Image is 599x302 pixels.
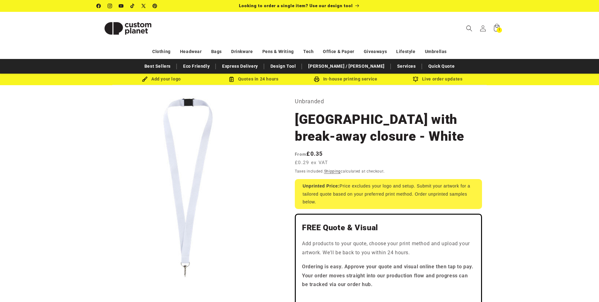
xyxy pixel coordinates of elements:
a: Bags [211,46,222,57]
a: Quick Quote [425,61,458,72]
a: [PERSON_NAME] / [PERSON_NAME] [305,61,387,72]
a: Shipping [324,169,341,173]
div: In-house printing service [299,75,392,83]
span: £0.29 ex VAT [295,159,328,166]
strong: £0.35 [295,150,323,157]
strong: Unprinted Price: [303,183,340,188]
span: Looking to order a single item? Use our design tool [239,3,353,8]
a: Headwear [180,46,202,57]
h2: FREE Quote & Visual [302,223,475,233]
a: Services [394,61,419,72]
div: Taxes included. calculated at checkout. [295,168,482,174]
a: Custom Planet [95,12,162,45]
img: In-house printing [314,76,319,82]
strong: Ordering is easy. Approve your quote and visual online then tap to pay. Your order moves straight... [302,264,474,288]
a: Umbrellas [425,46,447,57]
div: Price excludes your logo and setup. Submit your artwork for a tailored quote based on your prefer... [295,179,482,209]
div: Quotes in 24 hours [207,75,299,83]
p: Unbranded [295,96,482,106]
a: Design Tool [267,61,299,72]
div: Live order updates [392,75,484,83]
a: Drinkware [231,46,253,57]
media-gallery: Gallery Viewer [97,96,279,279]
summary: Search [462,22,476,35]
a: Express Delivery [219,61,261,72]
p: Add products to your quote, choose your print method and upload your artwork. We'll be back to yo... [302,239,475,257]
span: 1 [499,27,500,33]
h1: [GEOGRAPHIC_DATA] with break-away closure - White [295,111,482,145]
a: Giveaways [364,46,387,57]
iframe: Chat Widget [492,235,599,302]
span: From [295,152,306,157]
img: Custom Planet [97,14,159,42]
a: Best Sellers [141,61,174,72]
img: Order Updates Icon [229,76,234,82]
a: Eco Friendly [180,61,213,72]
img: Brush Icon [142,76,148,82]
div: Add your logo [115,75,207,83]
a: Clothing [152,46,171,57]
iframe: Customer reviews powered by Trustpilot [302,294,475,300]
img: Order updates [413,76,418,82]
a: Pens & Writing [262,46,294,57]
a: Office & Paper [323,46,354,57]
a: Lifestyle [396,46,415,57]
a: Tech [303,46,314,57]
